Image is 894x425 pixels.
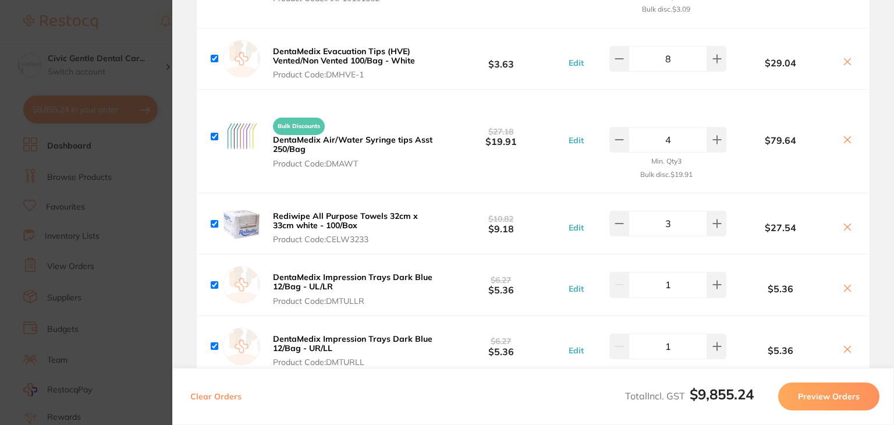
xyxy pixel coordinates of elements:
b: $19.91 [437,126,566,147]
button: Edit [565,284,587,294]
img: empty.jpg [223,328,260,365]
small: Bulk disc. $19.91 [640,171,693,179]
b: $29.04 [726,58,835,68]
button: Edit [565,345,587,356]
b: $3.63 [437,48,566,69]
img: empty.jpg [223,266,260,303]
b: DentaMedix Air/Water Syringe tips Asst 250/Bag [273,134,432,154]
b: $5.36 [726,284,835,294]
b: $9.18 [437,213,566,235]
span: $6.27 [491,336,511,346]
small: Min. Qty 3 [651,157,682,165]
span: Product Code: DMTULLR [273,296,433,306]
button: Edit [565,222,587,233]
b: Rediwipe All Purpose Towels 32cm x 33cm white - 100/Box [273,211,418,231]
button: Preview Orders [778,382,879,410]
img: NTN4Y3V5cQ [223,118,260,155]
img: cHVsZ2Jsbg [223,207,260,240]
b: $5.36 [437,274,566,296]
span: $10.82 [488,214,513,224]
button: Edit [565,58,587,68]
button: Rediwipe All Purpose Towels 32cm x 33cm white - 100/Box Product Code:CELW3233 [269,211,437,245]
button: Edit [565,135,587,146]
span: $6.27 [491,275,511,285]
b: $5.36 [726,345,835,356]
b: $27.54 [726,222,835,233]
button: Clear Orders [187,382,245,410]
b: $79.64 [726,135,835,146]
span: $27.18 [488,126,513,137]
button: DentaMedix Impression Trays Dark Blue 12/Bag - UL/LR Product Code:DMTULLR [269,272,437,306]
b: DentaMedix Evacuation Tips (HVE) Vented/Non Vented 100/Bag - White [273,46,415,66]
button: DentaMedix Evacuation Tips (HVE) Vented/Non Vented 100/Bag - White Product Code:DMHVE-1 [269,46,437,80]
span: Product Code: DMTURLL [273,357,433,367]
b: DentaMedix Impression Trays Dark Blue 12/Bag - UR/LL [273,334,432,353]
span: Product Code: CELW3233 [273,235,433,244]
span: Product Code: DMAWT [273,159,433,168]
button: DentaMedix Impression Trays Dark Blue 12/Bag - UR/LL Product Code:DMTURLL [269,334,437,367]
span: Total Incl. GST [625,390,754,402]
b: DentaMedix Impression Trays Dark Blue 12/Bag - UL/LR [273,272,432,292]
span: Product Code: DMHVE-1 [273,70,433,79]
b: $5.36 [437,335,566,357]
img: empty.jpg [223,40,260,77]
span: Bulk Discounts [273,118,325,135]
button: Bulk Discounts DentaMedix Air/Water Syringe tips Asst 250/Bag Product Code:DMAWT [269,112,437,168]
small: Bulk disc. $3.09 [642,5,690,13]
b: $9,855.24 [690,385,754,403]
